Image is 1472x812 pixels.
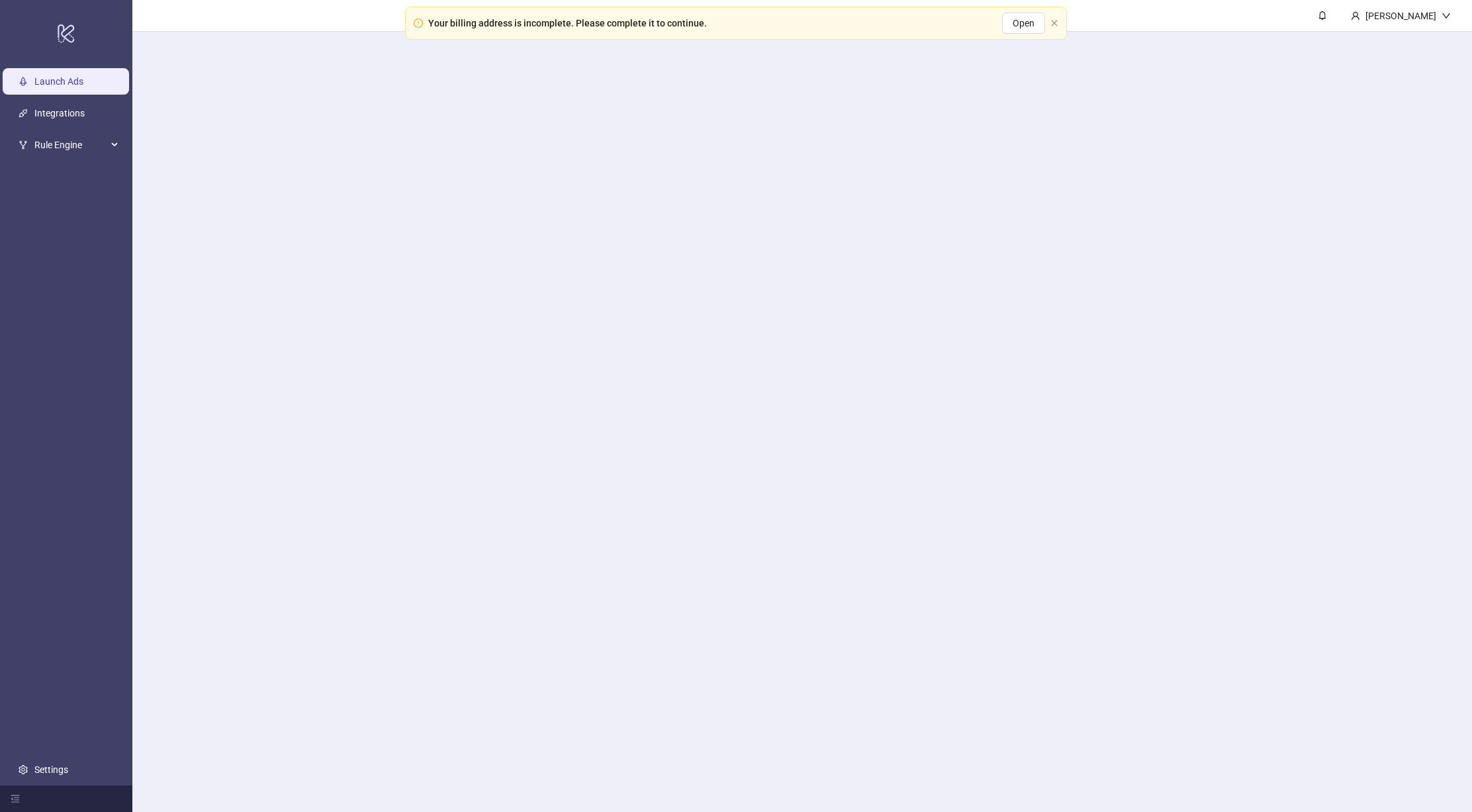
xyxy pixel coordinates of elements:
div: [PERSON_NAME] [1360,9,1442,23]
a: Launch Ads [34,76,83,87]
span: close [1050,19,1058,27]
div: Your billing address is incomplete. Please complete it to continue. [428,16,707,30]
span: fork [19,140,28,150]
span: bell [1318,11,1327,20]
button: close [1050,19,1058,28]
span: menu-fold [11,794,20,803]
span: user [1351,11,1360,21]
span: Rule Engine [34,132,107,158]
span: down [1442,11,1451,21]
span: Open [1013,18,1035,28]
button: Open [1002,13,1045,34]
a: Integrations [34,108,85,118]
span: exclamation-circle [414,19,423,28]
a: Settings [34,764,68,775]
